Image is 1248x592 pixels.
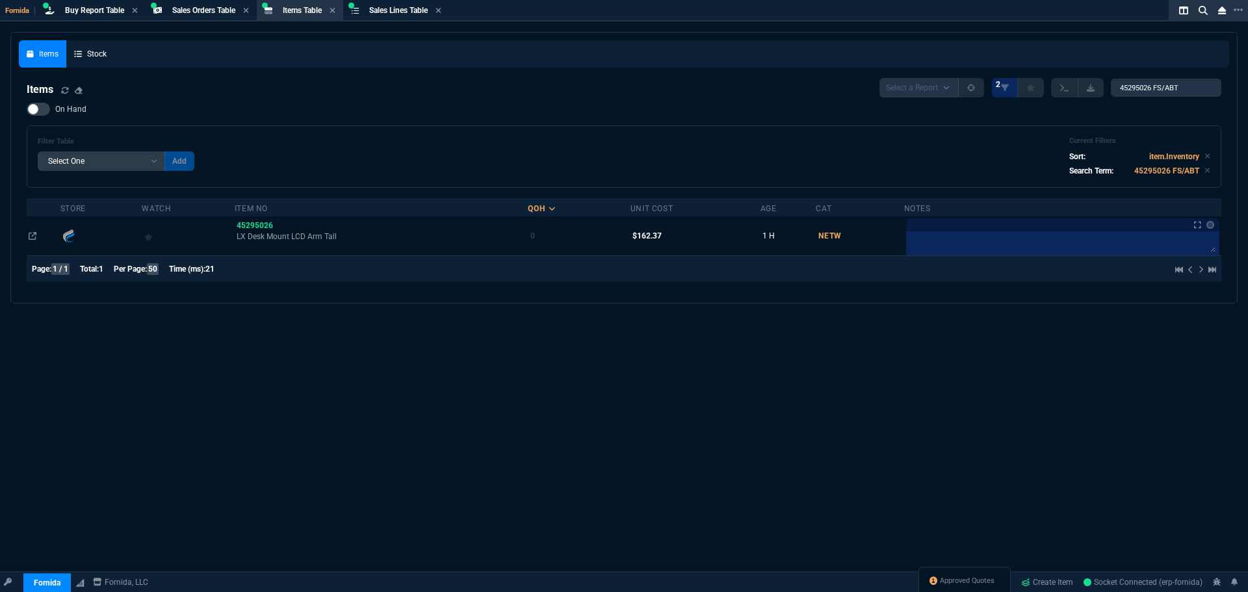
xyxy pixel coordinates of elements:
[243,6,249,16] nx-icon: Close Tab
[19,40,66,68] a: Items
[55,104,86,114] span: On Hand
[147,263,159,275] span: 50
[1134,166,1199,175] code: 45295026 FS/ABT
[1213,3,1231,18] nx-icon: Close Workbench
[32,264,51,274] span: Page:
[237,231,526,242] span: LX Desk Mount LCD Arm Tall
[435,6,441,16] nx-icon: Close Tab
[530,231,535,240] span: 0
[1016,573,1078,592] a: Create Item
[1069,136,1210,146] h6: Current Filters
[60,203,86,214] div: Store
[1084,576,1202,588] a: -TLekeMvvHRqw2AbAACC
[27,82,53,97] h4: Items
[1174,3,1193,18] nx-icon: Split Panels
[330,6,335,16] nx-icon: Close Tab
[205,264,214,274] span: 21
[172,6,235,15] span: Sales Orders Table
[369,6,428,15] span: Sales Lines Table
[132,6,138,16] nx-icon: Close Tab
[1069,165,1113,177] p: Search Term:
[144,227,233,245] div: Add to Watchlist
[99,264,103,274] span: 1
[89,576,152,588] a: msbcCompanyName
[818,231,842,240] span: NETW
[996,79,1000,90] span: 2
[1111,79,1221,97] input: Search
[1084,578,1202,587] span: Socket Connected (erp-fornida)
[51,263,70,275] span: 1 / 1
[940,576,994,586] span: Approved Quotes
[5,6,35,15] span: Fornida
[283,6,322,15] span: Items Table
[632,231,662,240] span: $162.37
[1234,4,1243,16] nx-icon: Open New Tab
[80,264,99,274] span: Total:
[142,203,171,214] div: Watch
[65,6,124,15] span: Buy Report Table
[904,203,931,214] div: Notes
[66,40,114,68] a: Stock
[38,137,194,146] h6: Filter Table
[1149,152,1199,161] code: item.Inventory
[237,221,273,230] span: 45295026
[235,216,528,255] td: LX Desk Mount LCD Arm Tall
[1193,3,1213,18] nx-icon: Search
[114,264,147,274] span: Per Page:
[630,203,673,214] div: Unit Cost
[816,203,831,214] div: Cat
[760,203,777,214] div: Age
[235,203,268,214] div: Item No
[1069,151,1085,162] p: Sort:
[169,264,205,274] span: Time (ms):
[29,231,36,240] nx-icon: Open In Opposite Panel
[528,203,545,214] div: QOH
[760,216,816,255] td: 1 H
